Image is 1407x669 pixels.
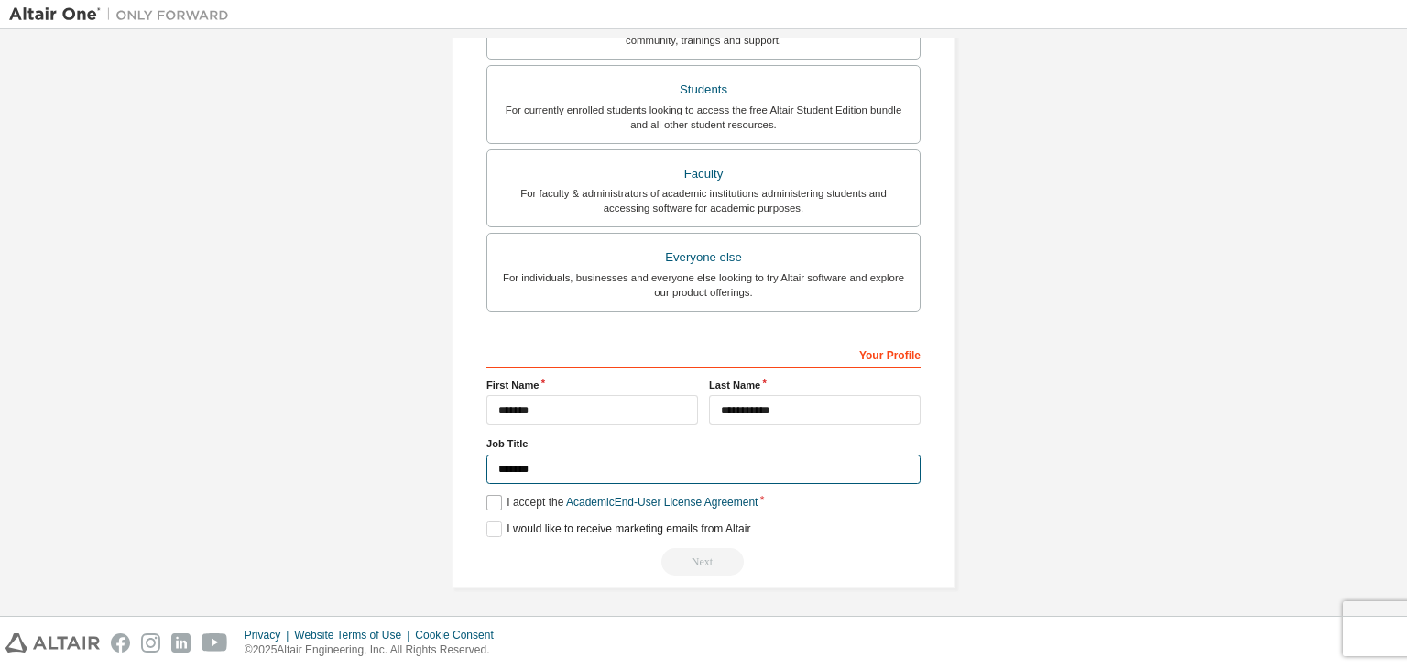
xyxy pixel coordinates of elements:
[486,436,921,451] label: Job Title
[486,378,698,392] label: First Name
[498,103,909,132] div: For currently enrolled students looking to access the free Altair Student Edition bundle and all ...
[566,496,758,509] a: Academic End-User License Agreement
[5,633,100,653] img: altair_logo.svg
[709,378,921,392] label: Last Name
[498,245,909,270] div: Everyone else
[245,628,294,642] div: Privacy
[202,633,228,653] img: youtube.svg
[294,628,415,642] div: Website Terms of Use
[245,642,505,658] p: © 2025 Altair Engineering, Inc. All Rights Reserved.
[141,633,160,653] img: instagram.svg
[498,161,909,187] div: Faculty
[9,5,238,24] img: Altair One
[498,77,909,103] div: Students
[486,339,921,368] div: Your Profile
[486,521,750,537] label: I would like to receive marketing emails from Altair
[486,548,921,576] div: Read and acccept EULA to continue
[171,633,191,653] img: linkedin.svg
[111,633,130,653] img: facebook.svg
[486,495,758,510] label: I accept the
[498,270,909,300] div: For individuals, businesses and everyone else looking to try Altair software and explore our prod...
[498,186,909,215] div: For faculty & administrators of academic institutions administering students and accessing softwa...
[415,628,504,642] div: Cookie Consent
